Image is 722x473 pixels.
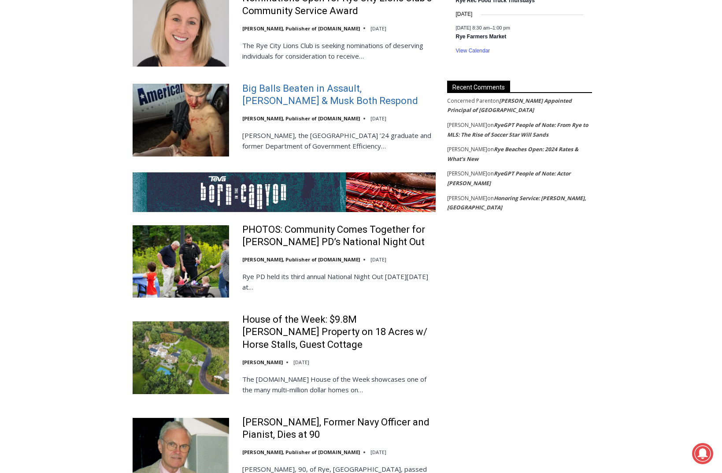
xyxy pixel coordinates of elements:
[492,25,510,30] span: 1:00 pm
[447,96,592,115] footer: on
[242,256,360,263] a: [PERSON_NAME], Publisher of [DOMAIN_NAME]
[370,256,386,263] time: [DATE]
[447,145,578,163] a: Rye Beaches Open: 2024 Rates & What’s New
[242,223,436,249] a: PHOTOS: Community Comes Together for [PERSON_NAME] PD’s National Night Out
[212,86,427,110] a: Intern @ [DOMAIN_NAME]
[370,25,386,32] time: [DATE]
[242,82,436,108] a: Big Balls Beaten in Assault, [PERSON_NAME] & Musk Both Respond
[370,449,386,455] time: [DATE]
[456,25,490,30] span: [DATE] 8:30 am
[242,25,360,32] a: [PERSON_NAME], Publisher of [DOMAIN_NAME]
[447,169,592,188] footer: on
[242,416,436,441] a: [PERSON_NAME], Former Navy Officer and Pianist, Dies at 90
[447,97,492,104] span: Concerned Parent
[456,25,510,30] time: –
[133,225,229,298] img: PHOTOS: Community Comes Together for Rye PD’s National Night Out
[293,359,309,365] time: [DATE]
[447,194,586,212] a: Honoring Service: [PERSON_NAME], [GEOGRAPHIC_DATA]
[133,321,229,394] img: House of the Week: $9.8M Harrison Property on 18 Acres w/ Horse Stalls, Guest Cottage
[262,3,318,40] a: Book [PERSON_NAME]'s Good Humor for Your Event
[447,194,487,202] span: [PERSON_NAME]
[0,89,89,110] a: Open Tues. - Sun. [PHONE_NUMBER]
[447,194,592,212] footer: on
[447,97,572,114] a: [PERSON_NAME] Appointed Principal of [GEOGRAPHIC_DATA]
[447,81,510,93] span: Recent Comments
[447,120,592,139] footer: on
[91,55,130,105] div: Located at [STREET_ADDRESS][PERSON_NAME]
[242,449,360,455] a: [PERSON_NAME], Publisher of [DOMAIN_NAME]
[242,130,436,151] p: [PERSON_NAME], the [GEOGRAPHIC_DATA] ’24 graduate and former Department of Government Efficiency…
[242,374,436,395] p: The [DOMAIN_NAME] House of the Week showcases one of the many multi-million dollar homes on…
[242,40,436,61] p: The Rye City Lions Club is seeking nominations of deserving individuals for consideration to rece...
[447,170,570,187] a: RyeGPT People of Note: Actor [PERSON_NAME]
[58,11,218,28] div: Available for Private Home, Business, Club or Other Events
[3,91,86,124] span: Open Tues. - Sun. [PHONE_NUMBER]
[456,34,507,41] a: Rye Farmers Market
[242,313,436,351] a: House of the Week: $9.8M [PERSON_NAME] Property on 18 Acres w/ Horse Stalls, Guest Cottage
[222,0,416,86] div: "I learned about the history of a place I’d honestly never considered even as a resident of [GEOG...
[133,84,229,156] img: Big Balls Beaten in Assault, Trump & Musk Both Respond
[456,10,473,19] time: [DATE]
[447,145,592,164] footer: on
[268,9,307,34] h4: Book [PERSON_NAME]'s Good Humor for Your Event
[447,170,487,177] span: [PERSON_NAME]
[456,48,490,54] a: View Calendar
[242,115,360,122] a: [PERSON_NAME], Publisher of [DOMAIN_NAME]
[242,359,283,365] a: [PERSON_NAME]
[242,271,436,292] p: Rye PD held its third annual National Night Out [DATE][DATE] at…
[370,115,386,122] time: [DATE]
[447,121,588,138] a: RyeGPT People of Note: From Rye to MLS: The Rise of Soccer Star Will Sands
[447,145,487,153] span: [PERSON_NAME]
[230,88,408,108] span: Intern @ [DOMAIN_NAME]
[447,121,487,129] span: [PERSON_NAME]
